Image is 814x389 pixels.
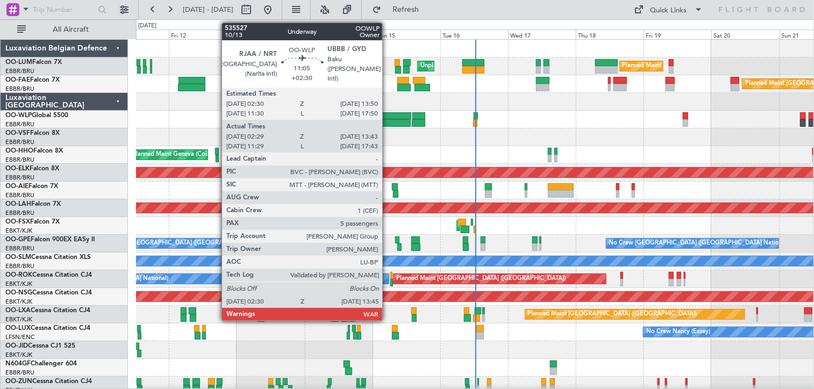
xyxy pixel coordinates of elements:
[5,254,91,261] a: OO-SLMCessna Citation XLS
[373,30,440,39] div: Mon 15
[305,30,373,39] div: Sun 14
[5,307,90,314] a: OO-LXACessna Citation CJ4
[5,236,95,243] a: OO-GPEFalcon 900EX EASy II
[528,306,697,322] div: Planned Maint [GEOGRAPHIC_DATA] ([GEOGRAPHIC_DATA])
[138,21,156,31] div: [DATE]
[646,324,710,340] div: No Crew Nancy (Essey)
[5,272,92,278] a: OO-ROKCessna Citation CJ4
[5,298,32,306] a: EBKT/KJK
[5,351,32,359] a: EBKT/KJK
[33,2,95,18] input: Trip Number
[5,112,68,119] a: OO-WLPGlobal 5500
[5,165,59,172] a: OO-ELKFalcon 8X
[104,235,284,251] div: No Crew [GEOGRAPHIC_DATA] ([GEOGRAPHIC_DATA] National)
[460,218,577,234] div: AOG Maint Kortrijk-[GEOGRAPHIC_DATA]
[5,201,61,207] a: OO-LAHFalcon 7X
[5,120,34,128] a: EBBR/BRU
[5,59,62,66] a: OO-LUMFalcon 7X
[5,307,31,314] span: OO-LXA
[383,6,429,13] span: Refresh
[5,378,92,385] a: OO-ZUNCessna Citation CJ4
[28,26,113,33] span: All Aircraft
[5,244,34,253] a: EBBR/BRU
[629,1,709,18] button: Quick Links
[5,369,34,377] a: EBBR/BRU
[5,191,34,199] a: EBBR/BRU
[5,254,31,261] span: OO-SLM
[5,361,77,367] a: N604GFChallenger 604
[5,333,35,341] a: LFSN/ENC
[5,138,34,146] a: EBBR/BRU
[5,378,32,385] span: OO-ZUN
[576,30,644,39] div: Thu 18
[237,30,304,39] div: Sat 13
[12,21,117,38] button: All Aircraft
[5,361,31,367] span: N604GF
[5,262,34,270] a: EBBR/BRU
[5,148,33,154] span: OO-HHO
[5,183,58,190] a: OO-AIEFalcon 7X
[5,112,32,119] span: OO-WLP
[5,59,32,66] span: OO-LUM
[5,77,30,83] span: OO-FAE
[5,343,75,349] a: OO-JIDCessna CJ1 525
[5,165,30,172] span: OO-ELK
[420,58,623,74] div: Unplanned Maint [GEOGRAPHIC_DATA] ([GEOGRAPHIC_DATA] National)
[5,315,32,323] a: EBKT/KJK
[5,343,28,349] span: OO-JID
[5,174,34,182] a: EBBR/BRU
[367,1,432,18] button: Refresh
[5,156,34,164] a: EBBR/BRU
[5,67,34,75] a: EBBR/BRU
[651,5,687,16] div: Quick Links
[711,30,779,39] div: Sat 20
[5,219,30,225] span: OO-FSX
[5,130,60,136] a: OO-VSFFalcon 8X
[5,183,28,190] span: OO-AIE
[5,272,32,278] span: OO-ROK
[5,219,60,225] a: OO-FSXFalcon 7X
[5,209,34,217] a: EBBR/BRU
[5,85,34,93] a: EBBR/BRU
[396,271,566,287] div: Planned Maint [GEOGRAPHIC_DATA] ([GEOGRAPHIC_DATA])
[440,30,508,39] div: Tue 16
[609,235,789,251] div: No Crew [GEOGRAPHIC_DATA] ([GEOGRAPHIC_DATA] National)
[132,147,221,163] div: Planned Maint Geneva (Cointrin)
[183,5,233,15] span: [DATE] - [DATE]
[508,30,576,39] div: Wed 17
[5,148,63,154] a: OO-HHOFalcon 8X
[5,130,30,136] span: OO-VSF
[5,77,60,83] a: OO-FAEFalcon 7X
[644,30,711,39] div: Fri 19
[5,325,31,332] span: OO-LUX
[5,325,90,332] a: OO-LUXCessna Citation CJ4
[5,227,32,235] a: EBKT/KJK
[5,236,31,243] span: OO-GPE
[5,290,92,296] a: OO-NSGCessna Citation CJ4
[5,290,32,296] span: OO-NSG
[169,30,237,39] div: Fri 12
[5,280,32,288] a: EBKT/KJK
[5,201,31,207] span: OO-LAH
